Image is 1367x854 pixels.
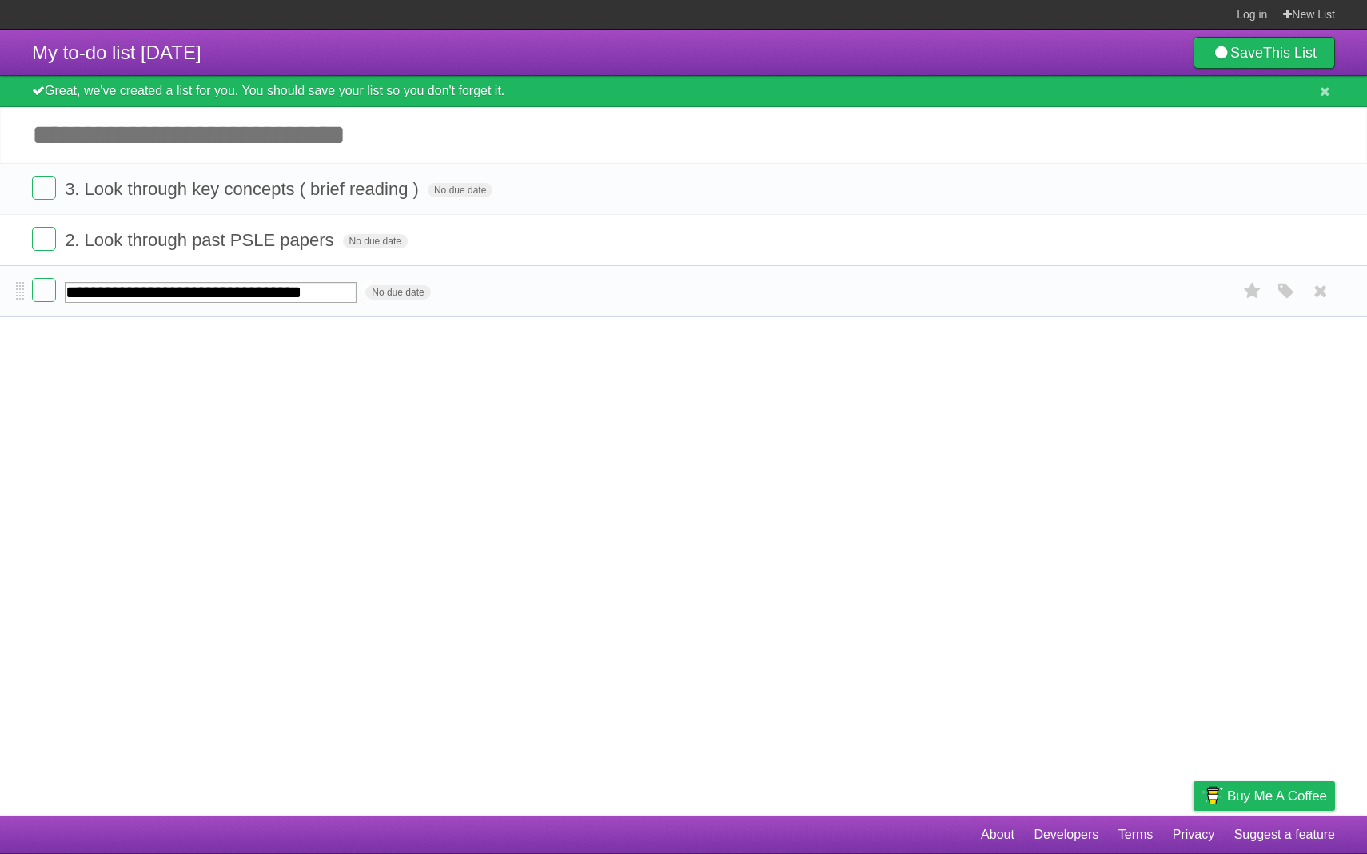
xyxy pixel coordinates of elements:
[1118,820,1154,850] a: Terms
[1202,782,1223,809] img: Buy me a coffee
[32,227,56,251] label: Done
[65,179,423,199] span: 3. Look through key concepts ( brief reading )
[1173,820,1214,850] a: Privacy
[1237,278,1268,304] label: Star task
[1194,37,1335,69] a: SaveThis List
[32,278,56,302] label: Done
[981,820,1014,850] a: About
[65,230,337,250] span: 2. Look through past PSLE papers
[1034,820,1098,850] a: Developers
[32,42,201,63] span: My to-do list [DATE]
[1227,782,1327,810] span: Buy me a coffee
[343,234,408,248] span: No due date
[1263,45,1317,61] b: This List
[365,285,430,300] span: No due date
[1234,820,1335,850] a: Suggest a feature
[32,176,56,200] label: Done
[1194,781,1335,811] a: Buy me a coffee
[428,183,492,197] span: No due date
